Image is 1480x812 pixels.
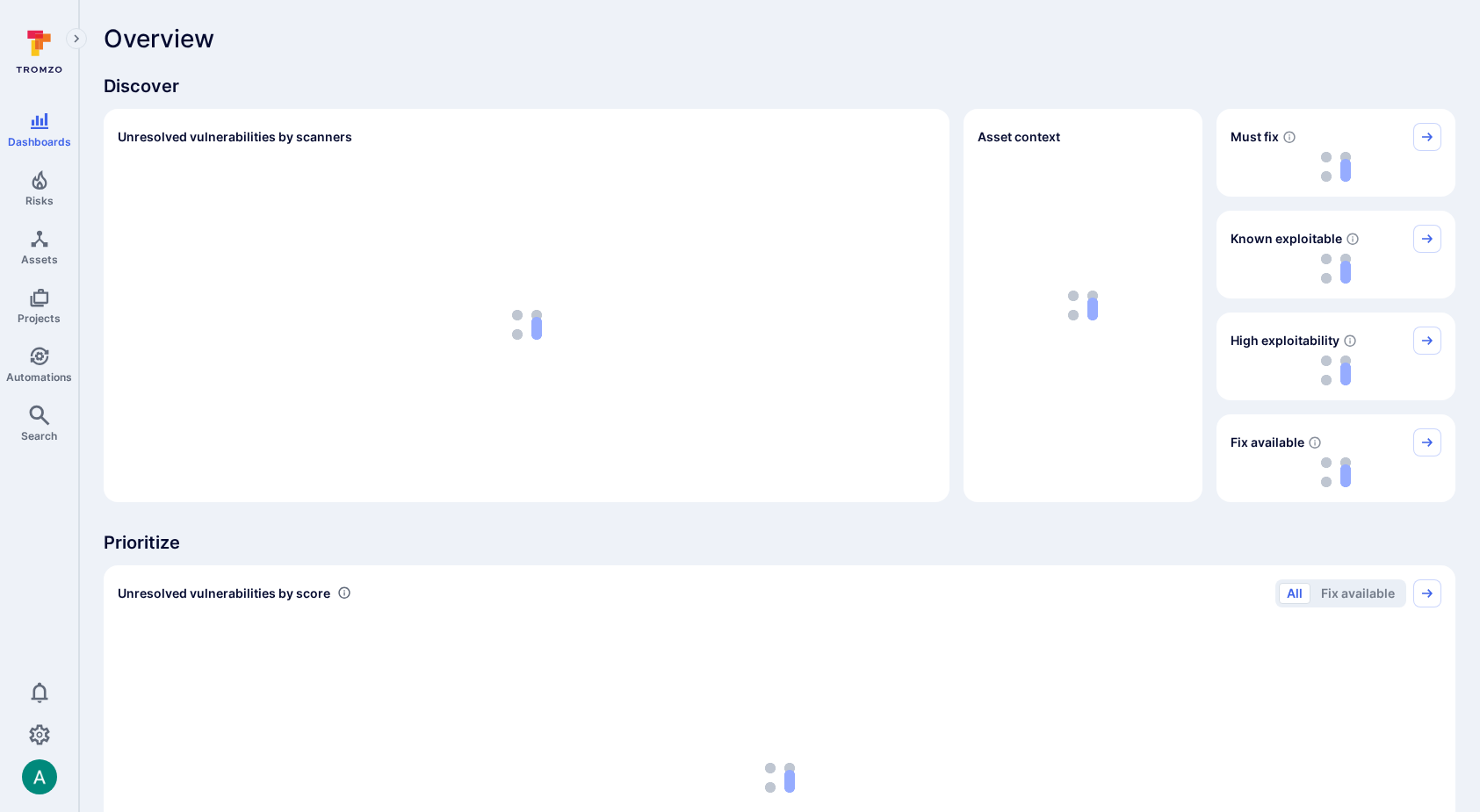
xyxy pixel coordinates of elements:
span: Asset context [978,128,1060,146]
span: Discover [104,74,1455,98]
img: Loading... [765,763,795,793]
span: Known exploitable [1231,230,1342,248]
span: Prioritize [104,530,1455,555]
svg: Vulnerabilities with fix available [1308,435,1322,449]
div: Arjan Dehar [22,759,57,794]
img: Loading... [1321,254,1351,284]
div: loading spinner [1231,253,1441,284]
svg: Confirmed exploitable by KEV [1346,232,1360,246]
span: Search [21,429,57,442]
div: Number of vulnerabilities in status 'Open' 'Triaged' and 'In process' grouped by score [337,584,351,602]
div: loading spinner [1231,355,1441,386]
span: Assets [21,253,58,266]
span: Risks [25,194,54,207]
span: Must fix [1231,128,1279,146]
div: Fix available [1216,414,1455,502]
i: Expand navigation menu [70,32,83,47]
div: loading spinner [118,162,935,488]
img: Loading... [1321,356,1351,385]
button: All [1279,583,1310,604]
img: Loading... [1321,457,1351,487]
button: Fix available [1313,583,1403,604]
h2: Unresolved vulnerabilities by scanners [118,128,352,146]
img: Loading... [1321,152,1351,182]
div: Known exploitable [1216,211,1455,298]
span: Projects [18,312,61,325]
img: Loading... [512,310,542,340]
div: High exploitability [1216,313,1455,400]
div: Must fix [1216,109,1455,197]
div: loading spinner [1231,151,1441,183]
img: ACg8ocLSa5mPYBaXNx3eFu_EmspyJX0laNWN7cXOFirfQ7srZveEpg=s96-c [22,759,57,794]
span: Automations [6,370,72,384]
span: Dashboards [8,135,71,148]
span: High exploitability [1231,332,1339,349]
svg: Risk score >=40 , missed SLA [1282,130,1296,144]
span: Fix available [1231,434,1304,451]
span: Unresolved vulnerabilities by score [118,585,330,602]
button: Expand navigation menu [66,28,87,49]
div: loading spinner [1231,456,1441,488]
span: Overview [104,25,214,53]
svg: EPSS score ≥ 0.7 [1343,334,1357,348]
